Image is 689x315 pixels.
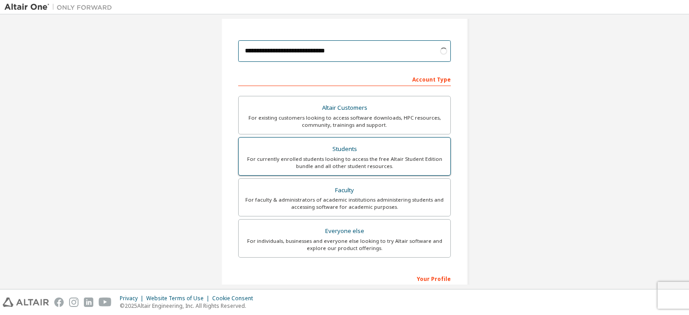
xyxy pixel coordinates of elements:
div: Website Terms of Use [146,295,212,302]
div: For currently enrolled students looking to access the free Altair Student Edition bundle and all ... [244,155,445,170]
div: For faculty & administrators of academic institutions administering students and accessing softwa... [244,196,445,211]
div: Privacy [120,295,146,302]
div: Account Type [238,72,451,86]
p: © 2025 Altair Engineering, Inc. All Rights Reserved. [120,302,258,310]
img: instagram.svg [69,298,78,307]
div: Cookie Consent [212,295,258,302]
img: Altair One [4,3,117,12]
div: Altair Customers [244,102,445,114]
img: youtube.svg [99,298,112,307]
div: Your Profile [238,271,451,285]
div: For existing customers looking to access software downloads, HPC resources, community, trainings ... [244,114,445,129]
img: linkedin.svg [84,298,93,307]
img: facebook.svg [54,298,64,307]
div: Faculty [244,184,445,197]
div: For individuals, businesses and everyone else looking to try Altair software and explore our prod... [244,237,445,252]
img: altair_logo.svg [3,298,49,307]
div: Everyone else [244,225,445,237]
div: Students [244,143,445,155]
